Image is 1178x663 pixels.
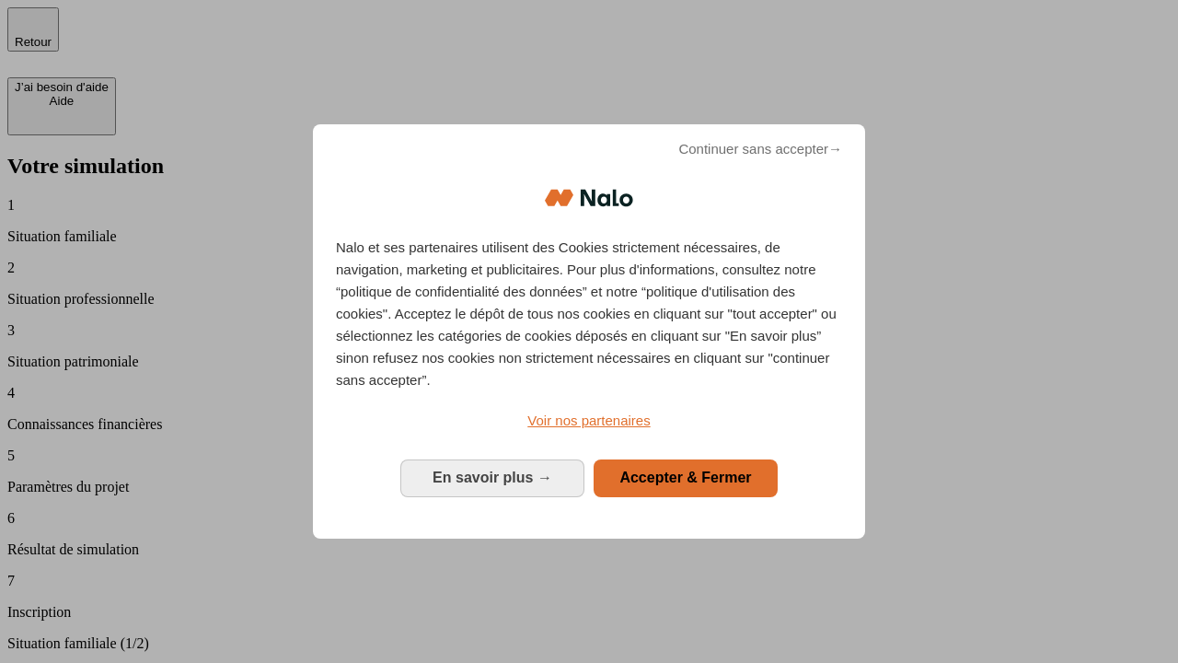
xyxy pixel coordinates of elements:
[545,170,633,226] img: Logo
[594,459,778,496] button: Accepter & Fermer: Accepter notre traitement des données et fermer
[678,138,842,160] span: Continuer sans accepter→
[400,459,584,496] button: En savoir plus: Configurer vos consentements
[619,470,751,485] span: Accepter & Fermer
[527,413,650,428] span: Voir nos partenaires
[433,470,552,485] span: En savoir plus →
[336,237,842,391] p: Nalo et ses partenaires utilisent des Cookies strictement nécessaires, de navigation, marketing e...
[336,410,842,432] a: Voir nos partenaires
[313,124,865,538] div: Bienvenue chez Nalo Gestion du consentement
